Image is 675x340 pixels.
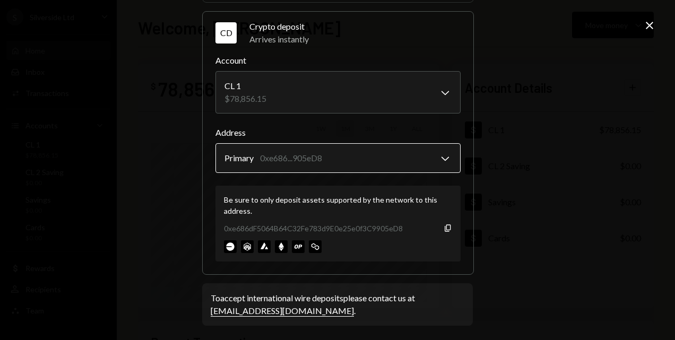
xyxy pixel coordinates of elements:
div: 0xe686...905eD8 [260,152,322,164]
div: CD [215,22,237,43]
button: Account [215,71,461,114]
a: [EMAIL_ADDRESS][DOMAIN_NAME] [211,306,354,317]
div: Crypto deposit [249,20,461,33]
button: CDCrypto depositArrives instantly [203,12,473,54]
div: Be sure to only deposit assets supported by the network to this address. [224,194,452,216]
div: 0xe686dF5064B64C32Fe783d9E0e25e0f3C9905eD8 [224,223,403,234]
img: arbitrum-mainnet [241,240,254,253]
img: polygon-mainnet [309,240,322,253]
label: Address [215,126,461,139]
button: Address [215,143,461,173]
div: To accept international wire deposits please contact us at . [211,292,464,317]
label: Account [215,54,461,67]
div: CDCrypto depositArrives instantly [215,54,461,261]
div: Arrives instantly [249,33,461,46]
img: optimism-mainnet [292,240,305,253]
img: avalanche-mainnet [258,240,271,253]
img: ethereum-mainnet [275,240,288,253]
img: base-mainnet [224,240,237,253]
